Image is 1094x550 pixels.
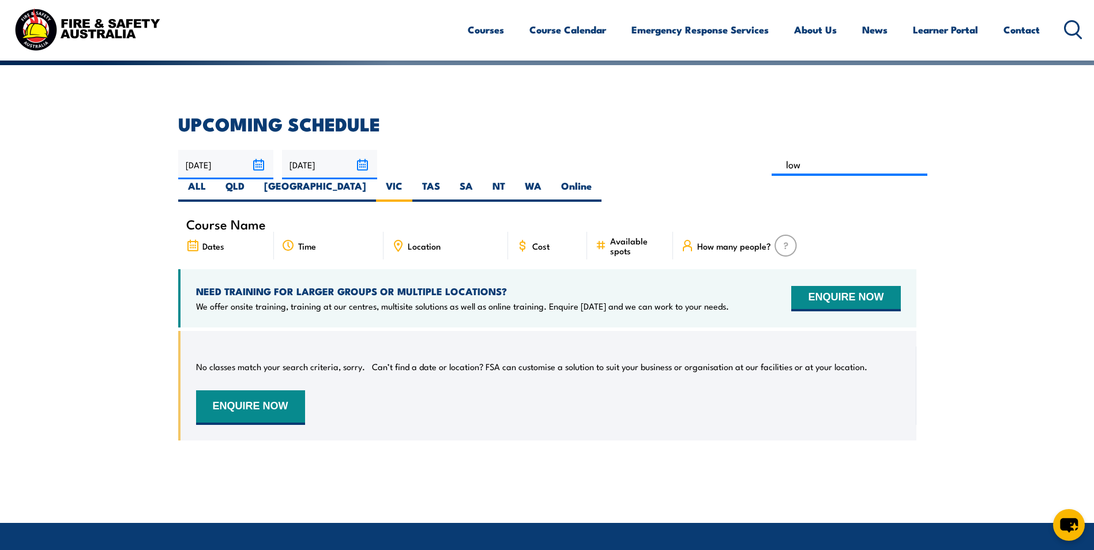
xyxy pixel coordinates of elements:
span: Cost [532,241,550,251]
p: We offer onsite training, training at our centres, multisite solutions as well as online training... [196,300,729,312]
p: No classes match your search criteria, sorry. [196,361,365,372]
span: Dates [202,241,224,251]
input: From date [178,150,273,179]
h4: NEED TRAINING FOR LARGER GROUPS OR MULTIPLE LOCATIONS? [196,285,729,297]
p: Can’t find a date or location? FSA can customise a solution to suit your business or organisation... [372,361,867,372]
label: WA [515,179,551,202]
span: Location [408,241,441,251]
input: To date [282,150,377,179]
h2: UPCOMING SCHEDULE [178,115,916,131]
span: Available spots [610,236,665,255]
label: [GEOGRAPHIC_DATA] [254,179,376,202]
a: Courses [468,14,504,45]
label: SA [450,179,483,202]
button: chat-button [1053,509,1085,541]
label: TAS [412,179,450,202]
input: Search Course [772,153,928,176]
a: News [862,14,888,45]
a: Emergency Response Services [631,14,769,45]
a: Contact [1003,14,1040,45]
label: QLD [216,179,254,202]
label: ALL [178,179,216,202]
span: How many people? [697,241,771,251]
label: NT [483,179,515,202]
a: About Us [794,14,837,45]
label: Online [551,179,601,202]
a: Learner Portal [913,14,978,45]
button: ENQUIRE NOW [791,286,900,311]
span: Course Name [186,219,266,229]
label: VIC [376,179,412,202]
a: Course Calendar [529,14,606,45]
span: Time [298,241,316,251]
button: ENQUIRE NOW [196,390,305,425]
